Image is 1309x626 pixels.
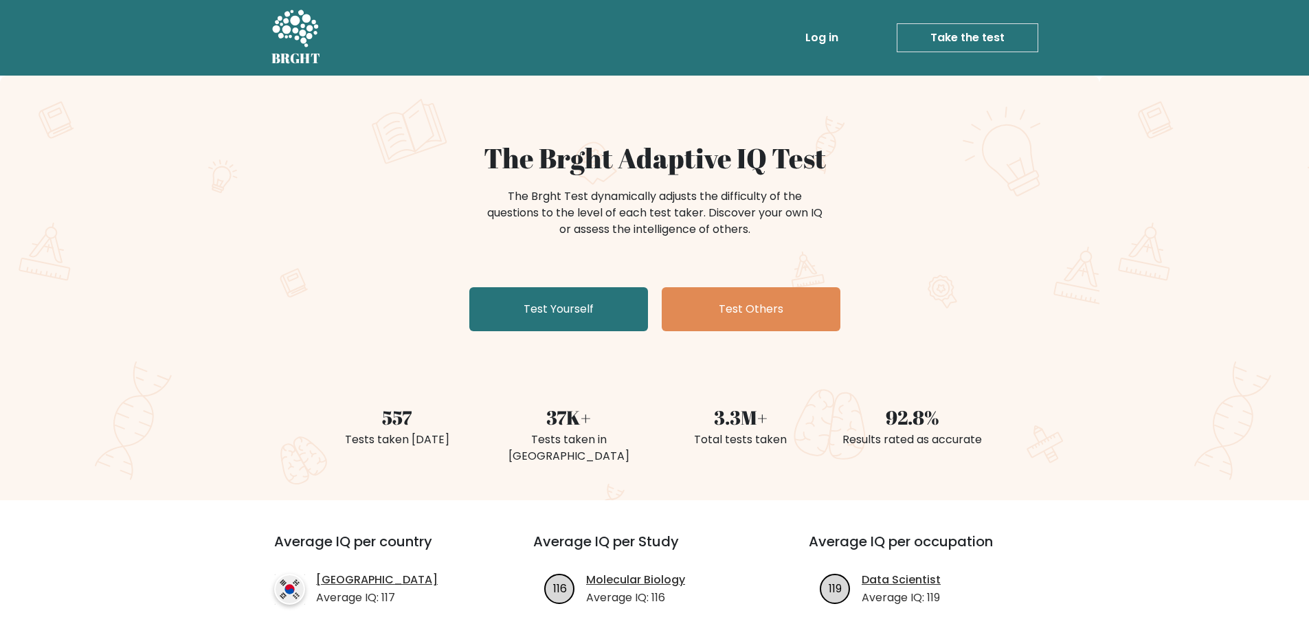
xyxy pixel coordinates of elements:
[663,432,818,448] div: Total tests taken
[835,403,990,432] div: 92.8%
[897,23,1038,52] a: Take the test
[586,572,685,588] a: Molecular Biology
[316,590,438,606] p: Average IQ: 117
[800,24,844,52] a: Log in
[491,432,647,465] div: Tests taken in [GEOGRAPHIC_DATA]
[662,287,840,331] a: Test Others
[809,533,1051,566] h3: Average IQ per occupation
[586,590,685,606] p: Average IQ: 116
[274,533,484,566] h3: Average IQ per country
[553,580,567,596] text: 116
[320,432,475,448] div: Tests taken [DATE]
[663,403,818,432] div: 3.3M+
[271,50,321,67] h5: BRGHT
[491,403,647,432] div: 37K+
[320,403,475,432] div: 557
[469,287,648,331] a: Test Yourself
[862,572,941,588] a: Data Scientist
[533,533,776,566] h3: Average IQ per Study
[862,590,941,606] p: Average IQ: 119
[274,574,305,605] img: country
[835,432,990,448] div: Results rated as accurate
[829,580,842,596] text: 119
[271,5,321,70] a: BRGHT
[483,188,827,238] div: The Brght Test dynamically adjusts the difficulty of the questions to the level of each test take...
[316,572,438,588] a: [GEOGRAPHIC_DATA]
[320,142,990,175] h1: The Brght Adaptive IQ Test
